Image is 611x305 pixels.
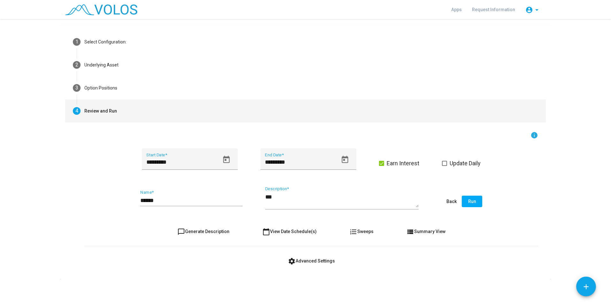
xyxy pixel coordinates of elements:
button: View Date Schedule(s) [257,226,322,237]
button: Open calendar [338,152,352,167]
mat-icon: chat_bubble_outline [177,228,185,236]
span: Generate Description [177,229,229,234]
div: Option Positions [84,85,117,91]
mat-icon: info [530,131,538,139]
div: Select Configuration: [84,39,127,45]
span: Apps [451,7,462,12]
mat-icon: account_circle [525,6,533,14]
mat-icon: arrow_drop_down [533,6,541,14]
span: 3 [75,85,78,91]
mat-icon: view_list [406,228,414,236]
span: Summary View [406,229,445,234]
button: Open calendar [219,152,234,167]
button: Run [462,196,482,207]
a: Apps [446,4,467,15]
span: View Date Schedule(s) [262,229,317,234]
span: Advanced Settings [288,258,335,263]
span: 2 [75,62,78,68]
span: Update Daily [450,160,481,167]
button: Generate Description [172,226,235,237]
div: Underlying Asset [84,62,119,68]
span: 4 [75,108,78,114]
mat-icon: calendar_today [262,228,270,236]
span: 1 [75,39,78,45]
button: Back [441,196,462,207]
button: Summary View [401,226,451,237]
mat-icon: format_list_numbered [350,228,357,236]
span: Earn Interest [387,160,419,167]
span: Run [468,199,476,204]
mat-icon: settings [288,257,296,265]
span: Request Information [472,7,515,12]
a: Request Information [467,4,520,15]
button: Advanced Settings [283,255,340,267]
mat-icon: add [582,283,590,291]
div: Review and Run [84,108,117,114]
span: Sweeps [350,229,374,234]
span: Back [446,199,457,204]
button: Add icon [576,277,596,296]
button: Sweeps [344,226,379,237]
